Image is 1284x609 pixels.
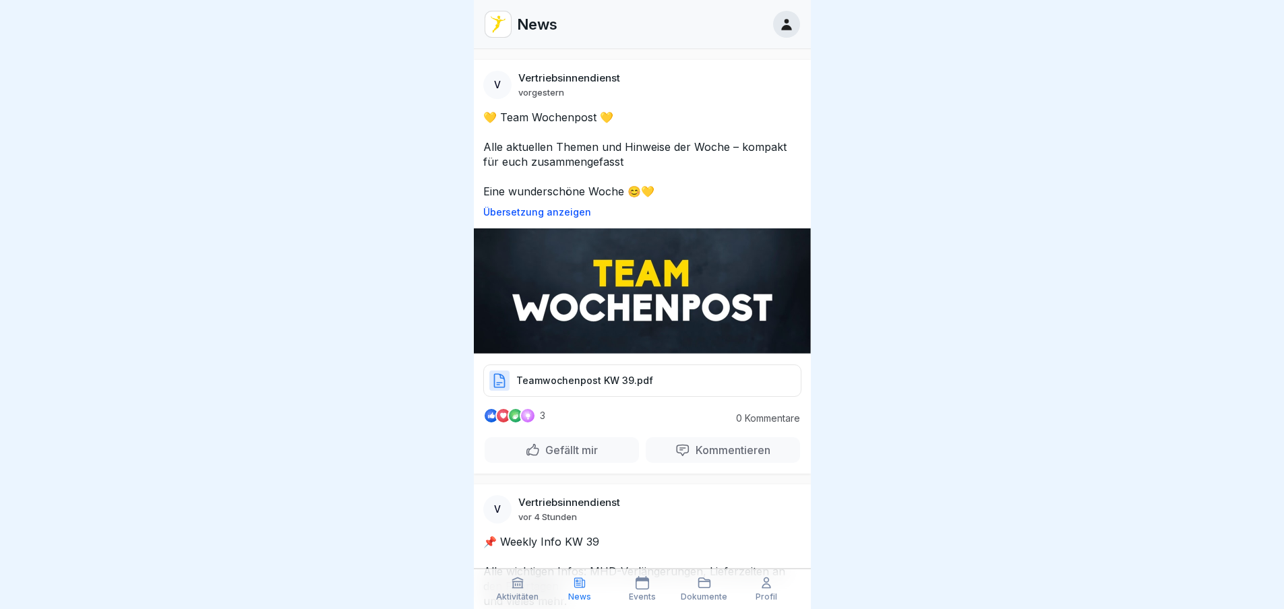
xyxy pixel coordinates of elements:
[483,380,801,393] a: Teamwochenpost KW 39.pdf
[568,592,591,602] p: News
[681,592,727,602] p: Dokumente
[496,592,539,602] p: Aktivitäten
[517,15,557,33] p: News
[483,71,512,99] div: V
[518,72,620,84] p: Vertriebsinnendienst
[483,495,512,523] div: V
[518,496,620,509] p: Vertriebsinnendienst
[518,87,564,98] p: vorgestern
[726,413,800,424] p: 0 Kommentare
[518,511,577,522] p: vor 4 Stunden
[629,592,656,602] p: Events
[483,207,801,218] p: Übersetzung anzeigen
[690,443,770,457] p: Kommentieren
[485,11,511,37] img: vd4jgc378hxa8p7qw0fvrl7x.png
[540,443,598,457] p: Gefällt mir
[474,228,811,354] img: Post Image
[516,374,653,387] p: Teamwochenpost KW 39.pdf
[540,410,545,421] p: 3
[483,110,801,199] p: 💛 Team Wochenpost 💛 Alle aktuellen Themen und Hinweise der Woche – kompakt für euch zusammengefas...
[756,592,777,602] p: Profil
